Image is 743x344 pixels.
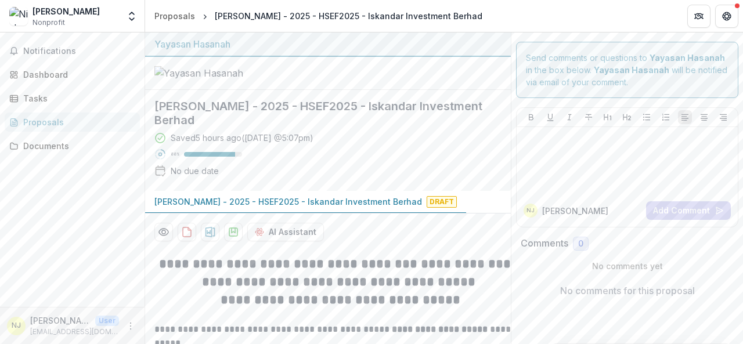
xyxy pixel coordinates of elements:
[521,260,734,272] p: No comments yet
[154,37,502,51] div: Yayasan Hasanah
[171,165,219,177] div: No due date
[23,46,135,56] span: Notifications
[678,110,692,124] button: Align Left
[620,110,634,124] button: Heading 2
[5,42,140,60] button: Notifications
[594,65,669,75] strong: Yayasan Hasanah
[582,110,596,124] button: Strike
[95,316,119,326] p: User
[23,92,131,104] div: Tasks
[427,196,457,208] span: Draft
[716,110,730,124] button: Align Right
[526,208,535,213] div: Nisha T Jayagopal
[5,89,140,108] a: Tasks
[562,110,576,124] button: Italicize
[154,66,270,80] img: Yayasan Hasanah
[33,17,65,28] span: Nonprofit
[650,53,725,63] strong: Yayasan Hasanah
[646,201,731,220] button: Add Comment
[12,322,21,329] div: Nisha T Jayagopal
[154,223,173,241] button: Preview c29c456c-fde3-4c25-a95f-935242e08a24-0.pdf
[171,132,313,144] div: Saved 5 hours ago ( [DATE] @ 5:07pm )
[124,319,138,333] button: More
[560,284,695,298] p: No comments for this proposal
[521,238,568,249] h2: Comments
[33,5,100,17] div: [PERSON_NAME]
[201,223,219,241] button: download-proposal
[5,136,140,155] a: Documents
[5,65,140,84] a: Dashboard
[224,223,243,241] button: download-proposal
[5,113,140,132] a: Proposals
[150,8,200,24] a: Proposals
[124,5,140,28] button: Open entity switcher
[578,239,583,249] span: 0
[542,205,608,217] p: [PERSON_NAME]
[171,150,179,158] p: 88 %
[601,110,615,124] button: Heading 1
[9,7,28,26] img: Nisha T Jayagopal
[154,10,195,22] div: Proposals
[687,5,710,28] button: Partners
[30,327,119,337] p: [EMAIL_ADDRESS][DOMAIN_NAME]
[154,99,483,127] h2: [PERSON_NAME] - 2025 - HSEF2025 - Iskandar Investment Berhad
[659,110,673,124] button: Ordered List
[697,110,711,124] button: Align Center
[640,110,654,124] button: Bullet List
[150,8,487,24] nav: breadcrumb
[23,140,131,152] div: Documents
[543,110,557,124] button: Underline
[23,116,131,128] div: Proposals
[23,68,131,81] div: Dashboard
[247,223,324,241] button: AI Assistant
[524,110,538,124] button: Bold
[516,42,738,98] div: Send comments or questions to in the box below. will be notified via email of your comment.
[715,5,738,28] button: Get Help
[178,223,196,241] button: download-proposal
[30,314,91,327] p: [PERSON_NAME]
[215,10,482,22] div: [PERSON_NAME] - 2025 - HSEF2025 - Iskandar Investment Berhad
[154,195,422,208] p: [PERSON_NAME] - 2025 - HSEF2025 - Iskandar Investment Berhad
